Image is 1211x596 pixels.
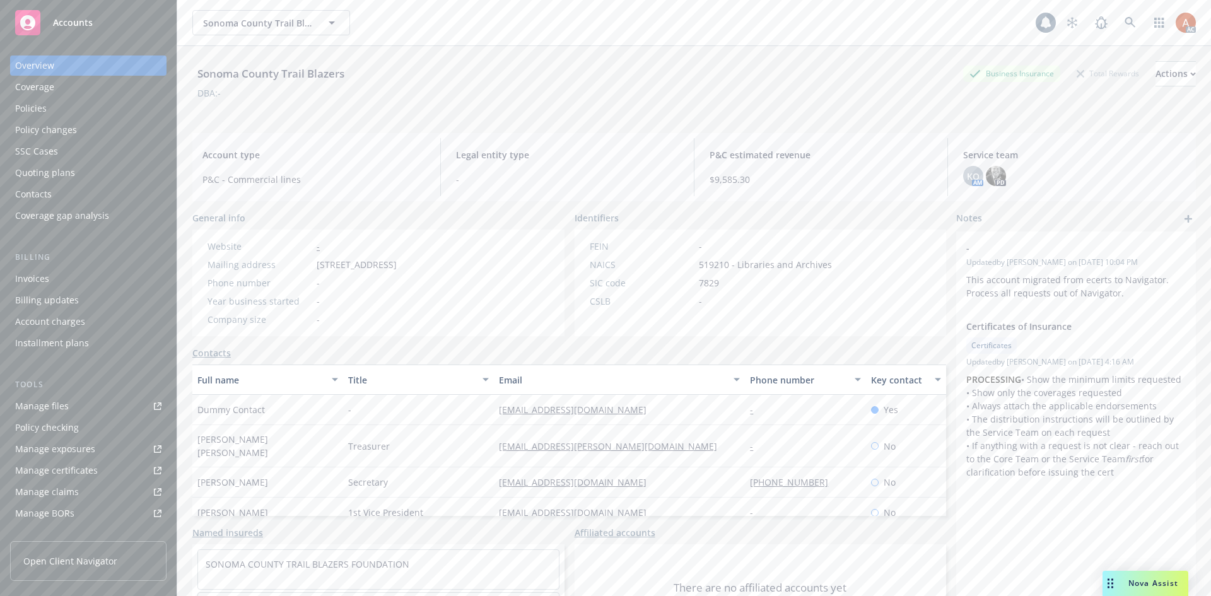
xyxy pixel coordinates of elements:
[15,269,49,289] div: Invoices
[1060,10,1085,35] a: Stop snowing
[208,258,312,271] div: Mailing address
[499,373,726,387] div: Email
[963,148,1186,161] span: Service team
[1155,61,1196,86] button: Actions
[884,506,896,519] span: No
[15,77,54,97] div: Coverage
[317,276,320,289] span: -
[15,396,69,416] div: Manage files
[884,476,896,489] span: No
[963,66,1060,81] div: Business Insurance
[986,166,1006,186] img: photo
[23,554,117,568] span: Open Client Navigator
[966,274,1171,299] span: This account migrated from ecerts to Navigator. Process all requests out of Navigator.
[203,16,312,30] span: Sonoma County Trail Blazers
[10,396,167,416] a: Manage files
[10,460,167,481] a: Manage certificates
[197,403,265,416] span: Dummy Contact
[1128,578,1178,588] span: Nova Assist
[575,526,655,539] a: Affiliated accounts
[456,148,679,161] span: Legal entity type
[494,365,745,395] button: Email
[967,170,980,183] span: KO
[590,240,694,253] div: FEIN
[10,269,167,289] a: Invoices
[699,240,702,253] span: -
[1181,211,1196,226] a: add
[674,580,846,595] span: There are no affiliated accounts yet
[590,295,694,308] div: CSLB
[348,403,351,416] span: -
[956,231,1196,310] div: -Updatedby [PERSON_NAME] on [DATE] 10:04 PMThis account migrated from ecerts to Navigator. Proces...
[10,163,167,183] a: Quoting plans
[202,148,425,161] span: Account type
[192,10,350,35] button: Sonoma County Trail Blazers
[317,313,320,326] span: -
[966,320,1153,333] span: Certificates of Insurance
[750,440,763,452] a: -
[10,120,167,140] a: Policy changes
[1103,571,1118,596] div: Drag to move
[1103,571,1188,596] button: Nova Assist
[1070,66,1145,81] div: Total Rewards
[966,373,1186,479] p: • Show the minimum limits requested • Show only the coverages requested • Always attach the appli...
[10,251,167,264] div: Billing
[966,257,1186,268] span: Updated by [PERSON_NAME] on [DATE] 10:04 PM
[1147,10,1172,35] a: Switch app
[317,295,320,308] span: -
[197,476,268,489] span: [PERSON_NAME]
[348,476,388,489] span: Secretary
[15,460,98,481] div: Manage certificates
[590,276,694,289] div: SIC code
[956,310,1196,489] div: Certificates of InsuranceCertificatesUpdatedby [PERSON_NAME] on [DATE] 4:16 AMPROCESSING• Show th...
[10,77,167,97] a: Coverage
[866,365,946,395] button: Key contact
[10,290,167,310] a: Billing updates
[10,184,167,204] a: Contacts
[971,340,1012,351] span: Certificates
[197,373,324,387] div: Full name
[966,373,1021,385] strong: PROCESSING
[208,276,312,289] div: Phone number
[10,378,167,391] div: Tools
[15,503,74,523] div: Manage BORs
[15,333,89,353] div: Installment plans
[10,141,167,161] a: SSC Cases
[750,476,838,488] a: [PHONE_NUMBER]
[317,258,397,271] span: [STREET_ADDRESS]
[499,476,657,488] a: [EMAIL_ADDRESS][DOMAIN_NAME]
[750,373,846,387] div: Phone number
[871,373,927,387] div: Key contact
[10,418,167,438] a: Policy checking
[456,173,679,186] span: -
[15,482,79,502] div: Manage claims
[197,433,338,459] span: [PERSON_NAME] [PERSON_NAME]
[699,276,719,289] span: 7829
[956,211,982,226] span: Notes
[1089,10,1114,35] a: Report a Bug
[1155,62,1196,86] div: Actions
[10,5,167,40] a: Accounts
[15,163,75,183] div: Quoting plans
[499,506,657,518] a: [EMAIL_ADDRESS][DOMAIN_NAME]
[192,365,343,395] button: Full name
[745,365,865,395] button: Phone number
[192,526,263,539] a: Named insureds
[15,525,111,545] div: Summary of insurance
[710,148,932,161] span: P&C estimated revenue
[750,506,763,518] a: -
[192,211,245,225] span: General info
[208,313,312,326] div: Company size
[348,373,475,387] div: Title
[10,312,167,332] a: Account charges
[202,173,425,186] span: P&C - Commercial lines
[15,120,77,140] div: Policy changes
[699,258,832,271] span: 519210 - Libraries and Archives
[15,141,58,161] div: SSC Cases
[10,206,167,226] a: Coverage gap analysis
[499,404,657,416] a: [EMAIL_ADDRESS][DOMAIN_NAME]
[1176,13,1196,33] img: photo
[10,439,167,459] a: Manage exposures
[10,56,167,76] a: Overview
[10,333,167,353] a: Installment plans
